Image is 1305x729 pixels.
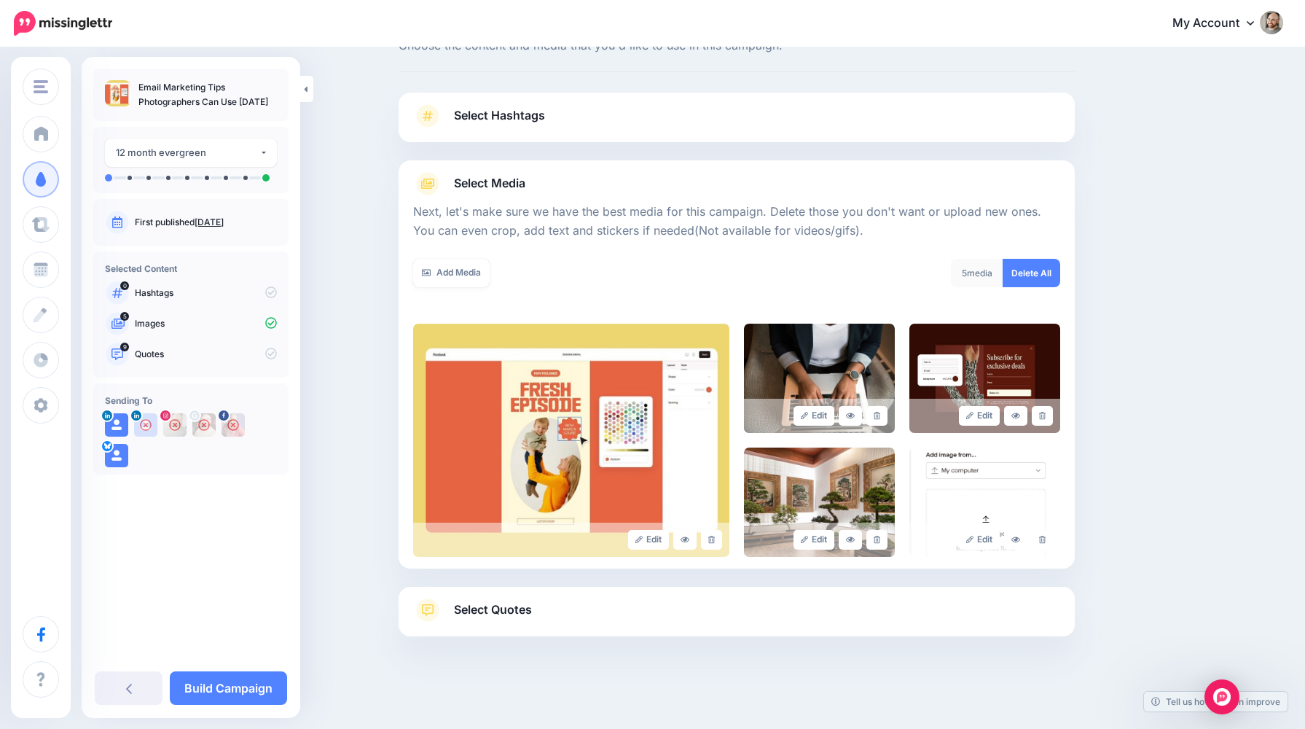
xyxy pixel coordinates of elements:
img: 840d4ea5d9f820b01962dce2068905e2_thumb.jpg [105,80,131,106]
a: Edit [628,530,670,550]
img: user_default_image.png [105,444,128,467]
a: [DATE] [195,217,224,227]
div: media [951,259,1003,287]
span: 5 [962,268,967,278]
img: a8c3e193e51d5363c471feedad883540_large.jpg [909,324,1060,433]
span: Select Media [454,174,525,193]
h4: Selected Content [105,263,277,274]
a: Edit [793,406,835,426]
p: Quotes [135,348,277,361]
a: Select Media [413,172,1060,195]
p: Next, let's make sure we have the best media for this campaign. Delete those you don't want or up... [413,203,1060,241]
p: First published [135,216,277,229]
img: 293272096_733569317667790_8278646181461342538_n-bsa134236.jpg [222,413,245,437]
span: Select Hashtags [454,106,545,125]
span: 5 [120,312,129,321]
div: Open Intercom Messenger [1204,679,1239,714]
p: Email Marketing Tips Photographers Can Use [DATE] [138,80,277,109]
a: Edit [959,530,1000,550]
a: My Account [1158,6,1283,42]
a: Add Media [413,259,490,287]
div: 12 month evergreen [116,144,259,161]
img: user_default_image.png [105,413,128,437]
span: Select Quotes [454,600,532,620]
img: 79b5d2b285378a3bcd4c3f04bba1278b_large.jpg [744,448,895,557]
a: Tell us how we can improve [1144,692,1288,712]
p: Images [135,317,277,330]
div: Select Media [413,195,1060,557]
img: user_default_image.png [134,413,157,437]
img: 96194ff46b7125bfe342ba5d32a7023a_large.jpg [909,448,1060,557]
span: 9 [120,343,129,351]
a: Edit [959,406,1000,426]
a: Edit [793,530,835,550]
img: 840d4ea5d9f820b01962dce2068905e2_large.jpg [413,324,729,557]
img: AAcHTtcBCNpun1ljofrCfxvntSGaKB98Cg21hlB6M2CMCh6FLNZIs96-c-77424.png [192,413,216,437]
img: Missinglettr [14,11,112,36]
img: menu.png [34,80,48,93]
a: Delete All [1003,259,1060,287]
p: Hashtags [135,286,277,300]
a: Select Quotes [413,599,1060,636]
span: 0 [120,281,129,290]
button: 12 month evergreen [105,139,277,167]
a: Select Hashtags [413,104,1060,142]
img: bd97ffebbb1168d164c5a982ddb5cb7a_large.jpg [744,324,895,433]
img: 367970769_252280834413667_3871055010744689418_n-bsa134239.jpg [163,413,187,437]
h4: Sending To [105,395,277,406]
